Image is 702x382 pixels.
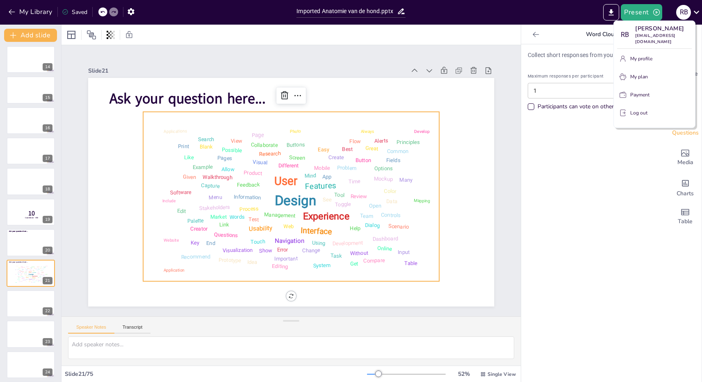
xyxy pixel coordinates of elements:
p: Log out [630,109,647,117]
p: My plan [630,73,648,80]
p: My profile [630,55,652,62]
button: My profile [617,52,692,65]
p: [EMAIL_ADDRESS][DOMAIN_NAME] [635,33,692,45]
p: Payment [630,91,650,98]
p: [PERSON_NAME] [635,24,692,33]
button: My plan [617,70,692,83]
div: R B [617,27,632,42]
button: Log out [617,106,692,119]
button: Payment [617,88,692,101]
